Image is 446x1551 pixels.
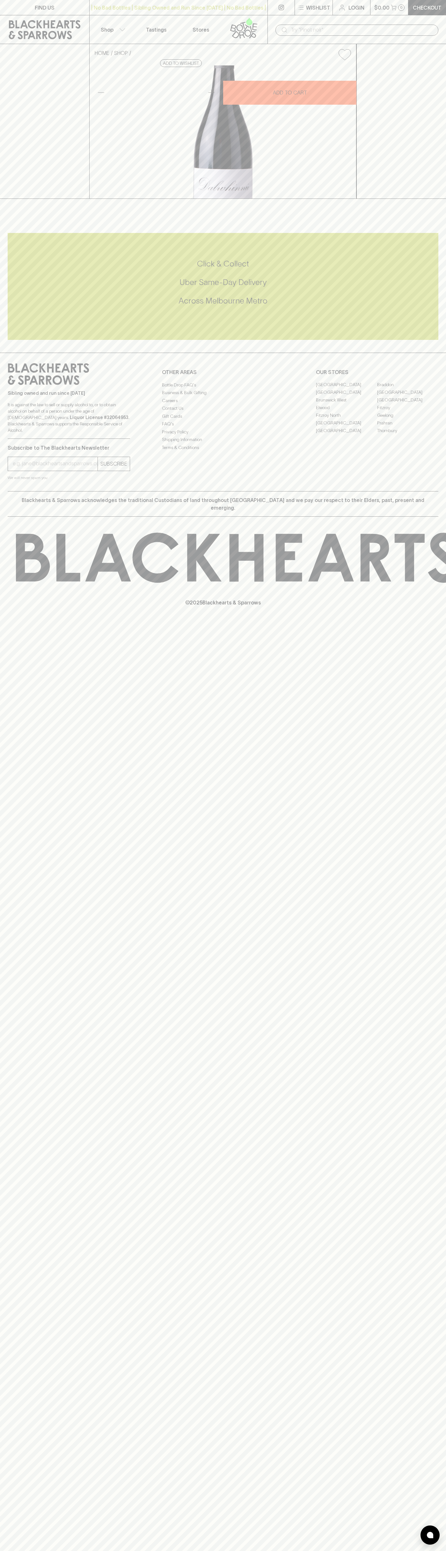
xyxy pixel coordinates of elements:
[8,258,438,269] h5: Click & Collect
[162,389,284,397] a: Business & Bulk Gifting
[316,381,377,389] a: [GEOGRAPHIC_DATA]
[90,65,356,199] img: 36237.png
[306,4,330,11] p: Wishlist
[160,59,202,67] button: Add to wishlist
[134,15,179,44] a: Tastings
[377,412,438,419] a: Geelong
[8,296,438,306] h5: Across Melbourne Metro
[377,404,438,412] a: Fitzroy
[8,475,130,481] p: We will never spam you
[98,457,130,471] button: SUBSCRIBE
[273,89,307,96] p: ADD TO CART
[70,415,128,420] strong: Liquor License #32064953
[316,412,377,419] a: Fitzroy North
[193,26,209,34] p: Stores
[316,396,377,404] a: Brunswick West
[162,368,284,376] p: OTHER AREAS
[316,389,377,396] a: [GEOGRAPHIC_DATA]
[316,368,438,376] p: OUR STORES
[427,1532,433,1538] img: bubble-icon
[316,427,377,435] a: [GEOGRAPHIC_DATA]
[8,277,438,288] h5: Uber Same-Day Delivery
[162,436,284,444] a: Shipping Information
[8,233,438,340] div: Call to action block
[223,81,356,105] button: ADD TO CART
[146,26,166,34] p: Tastings
[316,404,377,412] a: Elwood
[90,15,134,44] button: Shop
[162,397,284,404] a: Careers
[114,50,128,56] a: SHOP
[162,428,284,436] a: Privacy Policy
[162,381,284,389] a: Bottle Drop FAQ's
[348,4,364,11] p: Login
[162,420,284,428] a: FAQ's
[374,4,390,11] p: $0.00
[413,4,442,11] p: Checkout
[377,381,438,389] a: Braddon
[291,25,433,35] input: Try "Pinot noir"
[377,419,438,427] a: Prahran
[8,390,130,396] p: Sibling owned and run since [DATE]
[100,460,127,468] p: SUBSCRIBE
[162,444,284,451] a: Terms & Conditions
[400,6,403,9] p: 0
[101,26,113,34] p: Shop
[12,496,434,512] p: Blackhearts & Sparrows acknowledges the traditional Custodians of land throughout [GEOGRAPHIC_DAT...
[95,50,109,56] a: HOME
[8,401,130,433] p: It is against the law to sell or supply alcohol to, or to obtain alcohol on behalf of a person un...
[377,427,438,435] a: Thornbury
[377,396,438,404] a: [GEOGRAPHIC_DATA]
[162,412,284,420] a: Gift Cards
[162,405,284,412] a: Contact Us
[13,459,98,469] input: e.g. jane@blackheartsandsparrows.com.au
[35,4,55,11] p: FIND US
[179,15,223,44] a: Stores
[377,389,438,396] a: [GEOGRAPHIC_DATA]
[8,444,130,452] p: Subscribe to The Blackhearts Newsletter
[316,419,377,427] a: [GEOGRAPHIC_DATA]
[336,47,354,63] button: Add to wishlist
